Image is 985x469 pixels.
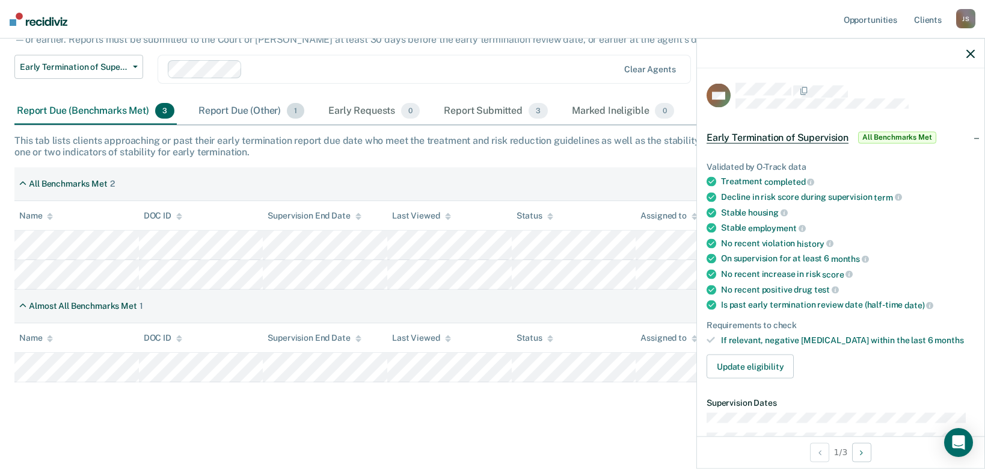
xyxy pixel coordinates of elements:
div: Status [517,333,553,343]
button: Update eligibility [707,355,794,379]
div: 2 [110,179,115,189]
span: housing [748,208,788,217]
div: Last Viewed [392,333,450,343]
span: completed [764,177,815,187]
div: Decline in risk score during supervision [721,192,975,203]
div: Name [19,211,53,221]
span: months [934,335,963,344]
div: Name [19,333,53,343]
div: Almost All Benchmarks Met [29,301,137,311]
div: Last Viewed [392,211,450,221]
div: No recent increase in risk [721,269,975,280]
span: term [874,192,901,202]
span: months [831,254,869,264]
span: test [814,285,839,294]
div: This tab lists clients approaching or past their early termination report due date who meet the t... [14,135,971,158]
span: score [822,269,853,279]
div: Report Submitted [441,98,550,125]
dt: Supervision Dates [707,398,975,408]
div: J S [956,9,975,28]
span: Early Termination of Supervision [20,62,128,72]
div: On supervision for at least 6 [721,253,975,264]
span: 0 [401,103,420,119]
span: All Benchmarks Met [858,131,936,143]
span: 3 [529,103,548,119]
div: Early Requests [326,98,422,125]
div: No recent positive drug [721,284,975,295]
div: If relevant, negative [MEDICAL_DATA] within the last 6 [721,335,975,345]
div: Marked Ineligible [569,98,677,125]
div: Is past early termination review date (half-time [721,300,975,311]
div: Treatment [721,176,975,187]
div: Supervision End Date [268,333,361,343]
span: employment [748,223,805,233]
span: Early Termination of Supervision [707,131,848,143]
button: Next Opportunity [852,443,871,462]
div: Assigned to [640,333,697,343]
div: 1 [140,301,143,311]
div: All Benchmarks Met [29,179,107,189]
div: Clear agents [624,64,675,75]
span: history [797,238,833,248]
div: Supervision End Date [268,211,361,221]
img: Recidiviz [10,13,67,26]
div: Requirements to check [707,320,975,330]
div: DOC ID [144,211,182,221]
div: Report Due (Benchmarks Met) [14,98,177,125]
div: Report Due (Other) [196,98,307,125]
div: Stable [721,207,975,218]
span: 0 [655,103,674,119]
span: 1 [287,103,304,119]
span: 3 [155,103,174,119]
span: date) [904,300,933,310]
div: Open Intercom Messenger [944,428,973,457]
div: No recent violation [721,238,975,249]
div: Status [517,211,553,221]
div: 1 / 3 [697,436,984,468]
button: Previous Opportunity [810,443,829,462]
div: Validated by O-Track data [707,161,975,172]
p: The [US_STATE] Sentencing Commission’s 2025 Adult Sentencing, Release, & Supervision Guidelines e... [14,11,753,45]
div: DOC ID [144,333,182,343]
div: Assigned to [640,211,697,221]
div: Stable [721,223,975,234]
div: Early Termination of SupervisionAll Benchmarks Met [697,118,984,157]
